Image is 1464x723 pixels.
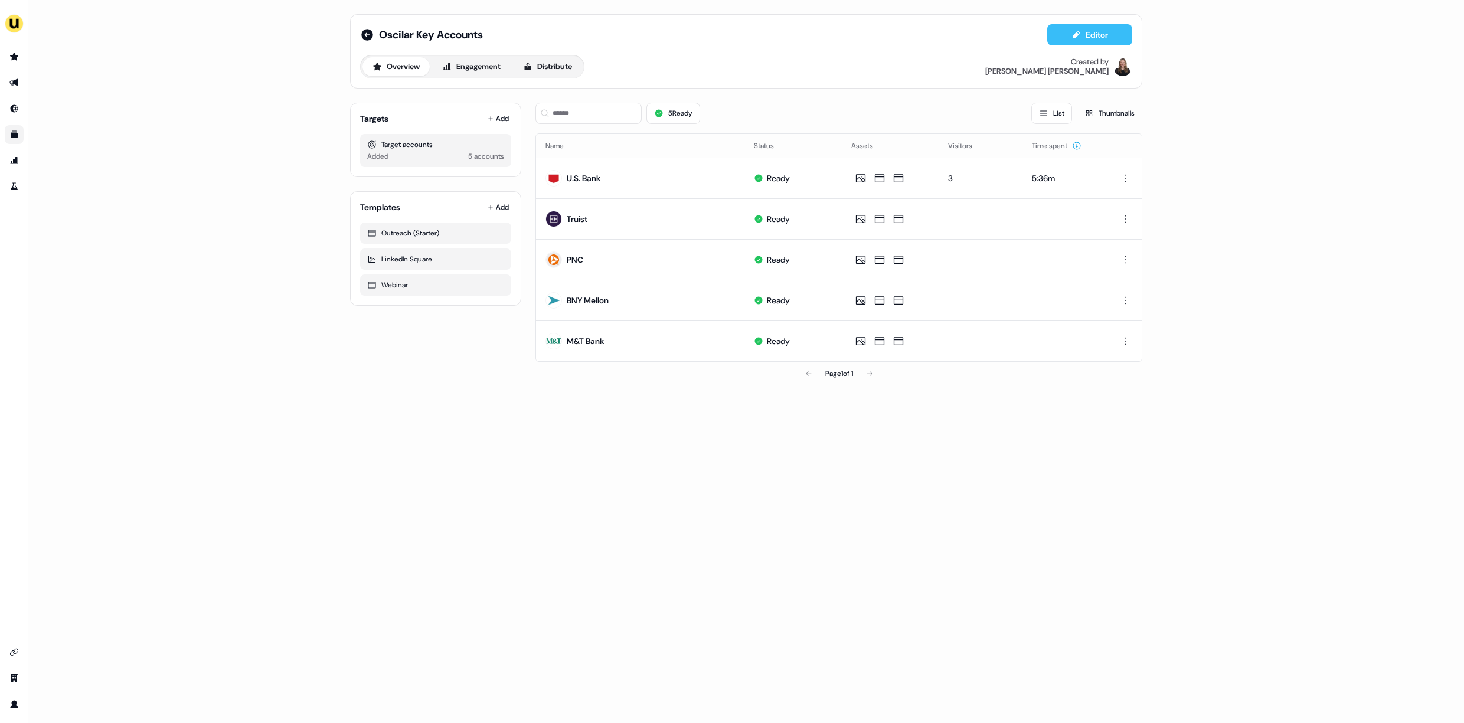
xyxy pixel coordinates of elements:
div: Ready [767,172,790,184]
a: Go to profile [5,695,24,714]
div: Outreach (Starter) [367,227,504,239]
div: Templates [360,201,400,213]
div: [PERSON_NAME] [PERSON_NAME] [985,67,1109,76]
div: U.S. Bank [567,172,600,184]
button: Engagement [432,57,511,76]
div: Target accounts [367,139,504,151]
a: Go to outbound experience [5,73,24,92]
div: Ready [767,254,790,266]
button: Add [485,199,511,215]
button: List [1031,103,1072,124]
div: 5:36m [1032,172,1093,184]
a: Go to integrations [5,643,24,662]
div: Ready [767,335,790,347]
div: Added [367,151,388,162]
div: PNC [567,254,583,266]
button: Add [485,110,511,127]
button: 5Ready [646,103,700,124]
div: Webinar [367,279,504,291]
button: Status [754,135,788,156]
div: Page 1 of 1 [825,368,853,380]
div: 5 accounts [468,151,504,162]
div: Ready [767,213,790,225]
div: Created by [1071,57,1109,67]
div: M&T Bank [567,335,604,347]
a: Go to experiments [5,177,24,196]
div: Truist [567,213,587,225]
div: LinkedIn Square [367,253,504,265]
th: Assets [842,134,939,158]
span: Oscilar Key Accounts [379,28,483,42]
a: Go to attribution [5,151,24,170]
button: Thumbnails [1077,103,1142,124]
div: Ready [767,295,790,306]
button: Distribute [513,57,582,76]
a: Go to team [5,669,24,688]
div: Targets [360,113,388,125]
button: Name [545,135,578,156]
a: Go to prospects [5,47,24,66]
img: Geneviève [1113,57,1132,76]
button: Overview [362,57,430,76]
a: Go to templates [5,125,24,144]
a: Go to Inbound [5,99,24,118]
div: 3 [948,172,1012,184]
button: Editor [1047,24,1132,45]
a: Editor [1047,30,1132,42]
button: Time spent [1032,135,1081,156]
div: BNY Mellon [567,295,609,306]
button: Visitors [948,135,986,156]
